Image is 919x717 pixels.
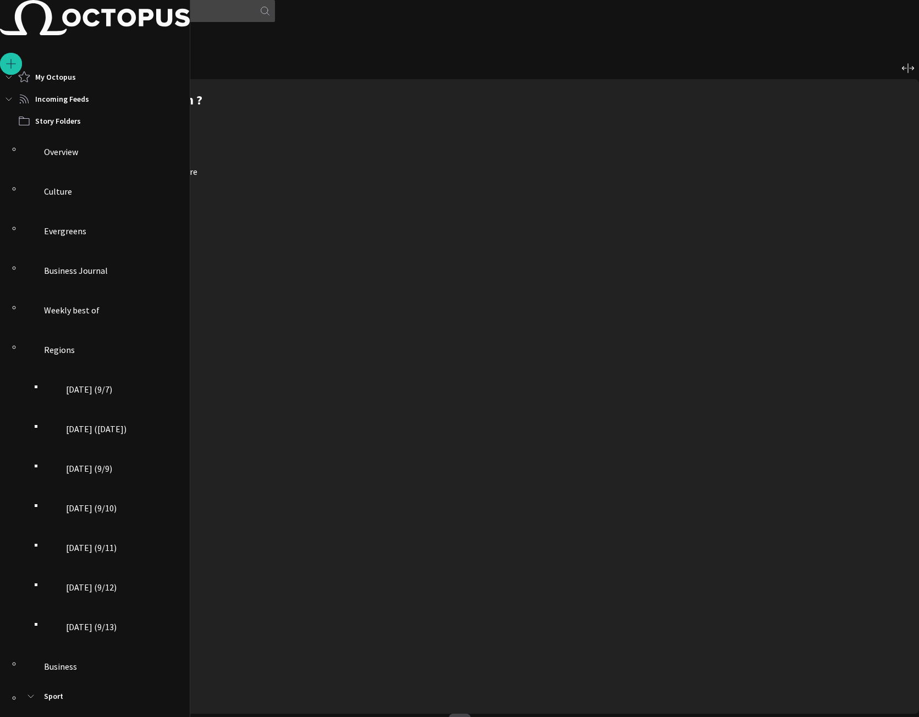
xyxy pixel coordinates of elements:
[66,581,117,594] p: [DATE] (9/12)
[9,165,919,178] p: Drag and drop open tabs or main menu items here
[44,264,108,277] p: Business Journal
[44,224,86,238] p: Evergreens
[44,304,100,317] p: Weekly best of
[66,422,126,435] p: [DATE] ([DATE])
[44,145,78,158] p: Overview
[22,132,190,172] div: Overview
[22,251,190,290] div: Business Journal
[44,528,190,567] div: [DATE] (9/11)
[22,172,190,211] div: Culture
[44,567,190,607] div: [DATE] (9/12)
[66,620,117,633] p: [DATE] (9/13)
[35,93,89,104] p: Incoming Feeds
[44,691,63,702] p: Sport
[44,369,190,409] div: [DATE] (9/7)
[44,488,190,528] div: [DATE] (9/10)
[35,115,81,126] p: Story Folders
[44,343,75,356] p: Regions
[22,211,190,251] div: Evergreens
[9,90,919,110] h2: What do you want to work with ?
[44,660,77,673] p: Business
[66,541,117,554] p: [DATE] (9/11)
[44,409,190,449] div: [DATE] ([DATE])
[35,71,76,82] p: My Octopus
[22,647,190,686] div: Business
[22,330,190,647] div: Regions[DATE] (9/7)[DATE] ([DATE])[DATE] (9/9)[DATE] (9/10)[DATE] (9/11)[DATE] (9/12)[DATE] (9/13)
[66,383,112,396] p: [DATE] (9/7)
[44,449,190,488] div: [DATE] (9/9)
[44,607,190,647] div: [DATE] (9/13)
[22,290,190,330] div: Weekly best of
[66,462,112,475] p: [DATE] (9/9)
[66,501,117,515] p: [DATE] (9/10)
[9,143,919,156] p: -- or --
[44,185,72,198] p: Culture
